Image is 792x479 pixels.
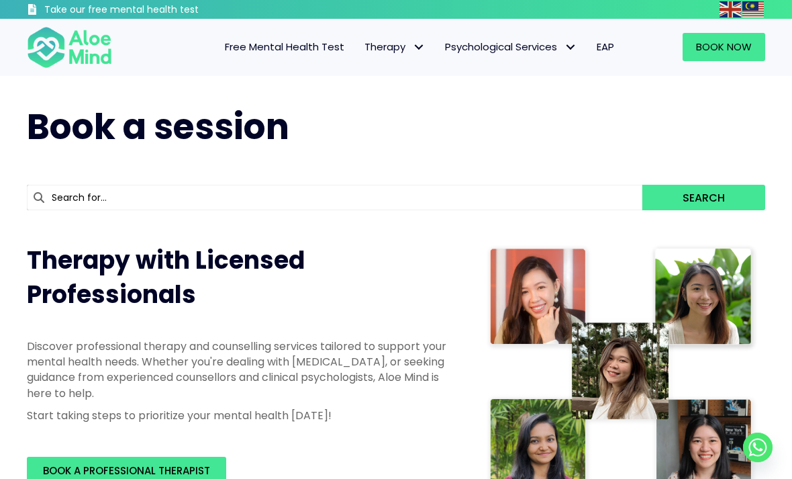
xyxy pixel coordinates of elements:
input: Search for... [27,185,642,210]
span: Therapy with Licensed Professionals [27,243,305,311]
a: Malay [742,1,765,17]
img: ms [742,1,764,17]
a: Psychological ServicesPsychological Services: submenu [435,33,587,61]
p: Discover professional therapy and counselling services tailored to support your mental health nee... [27,339,459,401]
a: EAP [587,33,624,61]
span: Book a session [27,102,289,151]
span: EAP [597,40,614,54]
a: Free Mental Health Test [215,33,354,61]
nav: Menu [126,33,624,61]
img: Aloe mind Logo [27,26,112,69]
a: Take our free mental health test [27,3,257,19]
span: Psychological Services [445,40,577,54]
span: Book Now [696,40,752,54]
button: Search [642,185,765,210]
span: Therapy [364,40,425,54]
a: English [720,1,742,17]
a: Whatsapp [743,433,773,462]
span: BOOK A PROFESSIONAL THERAPIST [43,464,210,478]
h3: Take our free mental health test [44,3,257,17]
img: en [720,1,741,17]
span: Therapy: submenu [409,38,428,57]
a: TherapyTherapy: submenu [354,33,435,61]
a: Book Now [683,33,765,61]
p: Start taking steps to prioritize your mental health [DATE]! [27,408,459,423]
span: Free Mental Health Test [225,40,344,54]
span: Psychological Services: submenu [560,38,580,57]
